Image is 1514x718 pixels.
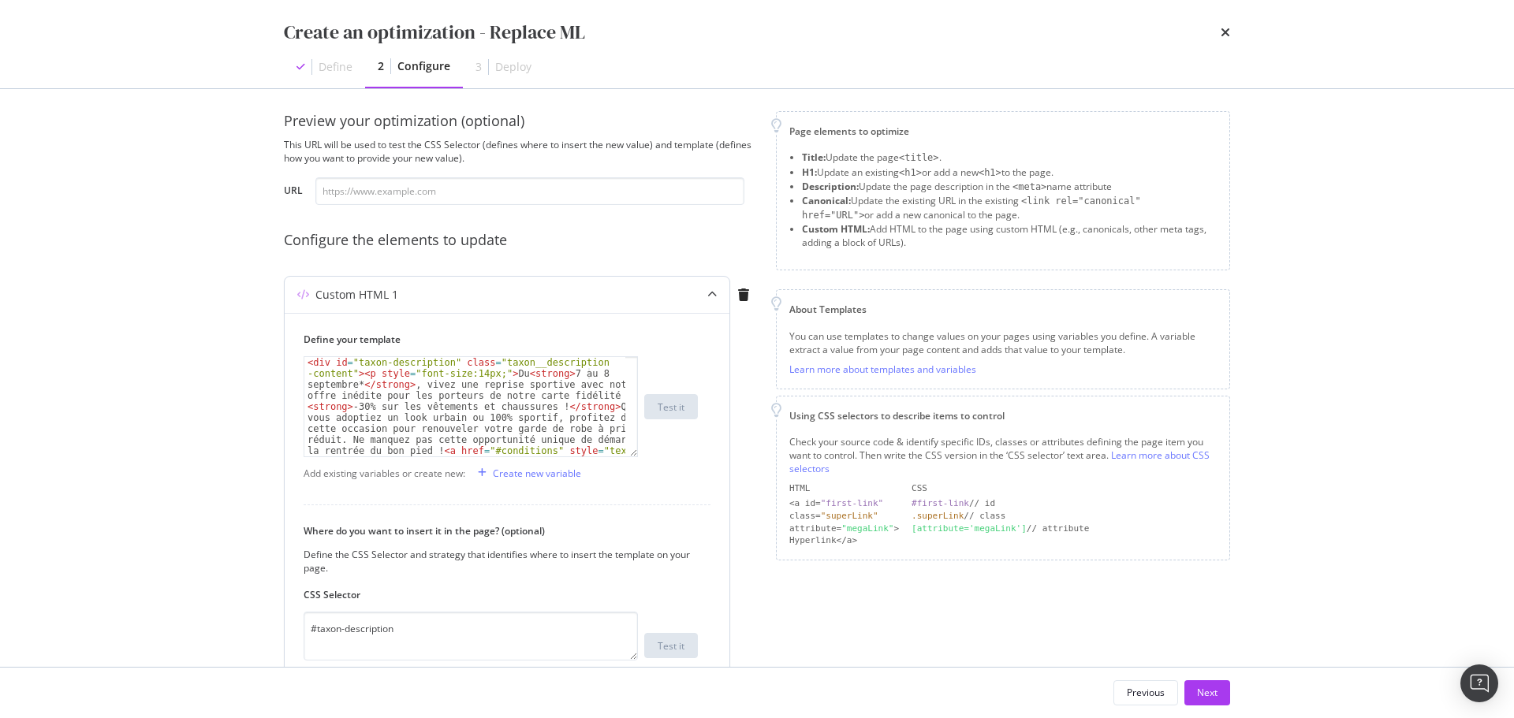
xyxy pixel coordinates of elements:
[979,167,1001,178] span: <h1>
[284,230,757,251] div: Configure the elements to update
[475,59,482,75] div: 3
[304,588,698,601] label: CSS Selector
[912,482,1217,495] div: CSS
[912,497,1217,510] div: // id
[802,151,1217,165] li: Update the page .
[1113,680,1178,705] button: Previous
[912,498,969,508] div: #first-link
[304,548,698,575] div: Define the CSS Selector and strategy that identifies where to insert the template on your page.
[284,19,585,46] div: Create an optimization - Replace ML
[789,329,1217,356] div: You can use templates to change values on your pages using variables you define. A variable extra...
[315,287,398,303] div: Custom HTML 1
[789,534,899,547] div: Hyperlink</a>
[912,523,1027,534] div: [attribute='megaLink']
[802,195,1141,221] span: <link rel="canonical" href="URL">
[1460,664,1498,702] div: Open Intercom Messenger
[899,152,939,163] span: <title>
[1221,19,1230,46] div: times
[912,511,964,521] div: .superLink
[802,180,859,193] strong: Description:
[284,111,757,132] div: Preview your optimization (optional)
[821,511,878,521] div: "superLink"
[802,166,817,179] strong: H1:
[802,151,826,164] strong: Title:
[304,467,465,480] div: Add existing variables or create new:
[1197,686,1218,699] div: Next
[899,167,922,178] span: <h1>
[802,194,851,207] strong: Canonical:
[644,633,698,658] button: Test it
[284,184,303,201] label: URL
[658,400,684,414] div: Test it
[493,467,581,480] div: Create new variable
[789,510,899,523] div: class=
[789,523,899,535] div: attribute= >
[658,639,684,653] div: Test it
[802,222,870,236] strong: Custom HTML:
[912,523,1217,535] div: // attribute
[802,194,1217,222] li: Update the existing URL in the existing or add a new canonical to the page.
[304,333,698,346] label: Define your template
[789,303,1217,316] div: About Templates
[789,409,1217,422] div: Using CSS selectors to describe items to control
[789,363,976,376] a: Learn more about templates and variables
[644,394,698,419] button: Test it
[315,177,744,205] input: https://www.example.com
[397,58,450,74] div: Configure
[841,523,893,534] div: "megaLink"
[802,180,1217,194] li: Update the page description in the name attribute
[1012,181,1046,192] span: <meta>
[495,59,531,75] div: Deploy
[802,222,1217,249] li: Add HTML to the page using custom HTML (e.g., canonicals, other meta tags, adding a block of URLs).
[821,498,883,508] div: "first-link"
[319,59,352,75] div: Define
[472,460,581,485] button: Create new variable
[378,58,384,74] div: 2
[1184,680,1230,705] button: Next
[1127,686,1165,699] div: Previous
[304,524,698,538] label: Where do you want to insert it in the page? (optional)
[789,448,1210,475] a: Learn more about CSS selectors
[789,482,899,495] div: HTML
[802,166,1217,180] li: Update an existing or add a new to the page.
[284,138,757,165] div: This URL will be used to test the CSS Selector (defines where to insert the new value) and templa...
[789,125,1217,138] div: Page elements to optimize
[912,510,1217,523] div: // class
[304,612,638,660] textarea: #taxon-description
[789,497,899,510] div: <a id=
[789,435,1217,475] div: Check your source code & identify specific IDs, classes or attributes defining the page item you ...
